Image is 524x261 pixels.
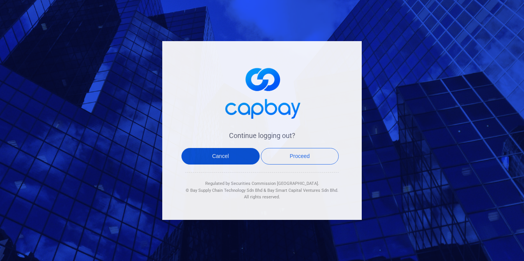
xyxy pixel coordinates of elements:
[185,131,339,140] h4: Continue logging out?
[267,188,338,193] span: Bay Smart Capital Ventures Sdn Bhd.
[220,60,304,123] img: logo
[181,148,260,165] button: Cancel
[186,188,262,193] span: © Bay Supply Chain Technology Sdn Bhd
[261,148,339,165] button: Proceed
[185,173,339,201] div: Regulated by Securities Commission [GEOGRAPHIC_DATA]. & All rights reserved.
